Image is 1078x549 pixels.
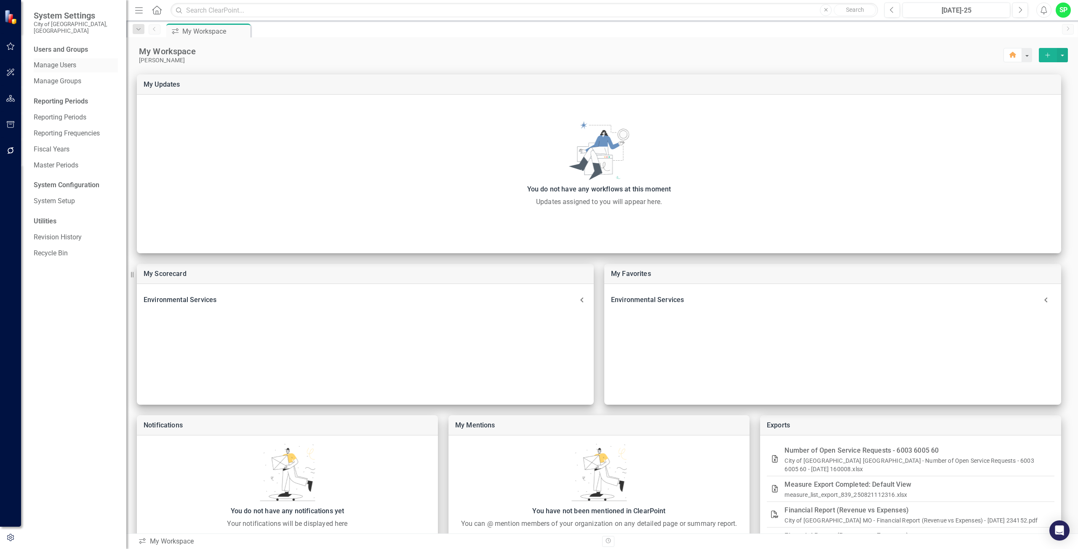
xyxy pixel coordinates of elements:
[138,537,596,546] div: My Workspace
[141,183,1057,195] div: You do not have any workflows at this moment
[1039,48,1068,62] div: split button
[902,3,1010,18] button: [DATE]-25
[34,77,118,86] a: Manage Groups
[455,421,495,429] a: My Mentions
[784,504,1048,516] div: Financial Report (Revenue vs Expenses)
[784,479,1048,491] div: Measure Export Completed: Default View
[171,3,878,18] input: Search ClearPoint...
[34,129,118,138] a: Reporting Frequencies
[141,197,1057,207] div: Updates assigned to you will appear here.
[144,270,187,278] a: My Scorecard
[34,249,118,258] a: Recycle Bin
[139,46,1003,57] div: My Workspace
[846,6,864,13] span: Search
[34,233,118,242] a: Revision History
[611,294,1038,306] div: Environmental Services
[34,145,118,154] a: Fiscal Years
[34,113,118,122] a: Reporting Periods
[34,97,118,106] div: Reporting Periods
[453,505,745,517] div: You have not been mentioned in ClearPoint
[905,5,1007,16] div: [DATE]-25
[144,294,577,306] div: Environmental Services
[139,57,1003,64] div: [PERSON_NAME]
[784,457,1034,472] a: City of [GEOGRAPHIC_DATA] [GEOGRAPHIC_DATA] - Number of Open Service Requests - 6003 6005 60 - [D...
[144,421,183,429] a: Notifications
[611,270,651,278] a: My Favorites
[141,505,434,517] div: You do not have any notifications yet
[1049,520,1070,541] div: Open Intercom Messenger
[34,45,118,55] div: Users and Groups
[1039,48,1057,62] button: select merge strategy
[34,161,118,170] a: Master Periods
[141,519,434,529] div: Your notifications will be displayed here
[34,180,118,190] div: System Configuration
[34,21,118,34] small: City of [GEOGRAPHIC_DATA], [GEOGRAPHIC_DATA]
[1056,3,1071,18] button: SP
[767,421,790,429] a: Exports
[34,196,118,206] a: System Setup
[4,9,19,24] img: ClearPoint Strategy
[34,217,118,226] div: Utilities
[784,530,1048,542] div: Financial Report (Revenue vs Expenses)
[784,445,1048,456] div: Number of Open Service Requests - 6003 6005 60
[144,80,180,88] a: My Updates
[834,4,876,16] button: Search
[784,517,1038,524] a: City of [GEOGRAPHIC_DATA] MO - Financial Report (Revenue vs Expenses) - [DATE] 234152.pdf
[182,26,248,37] div: My Workspace
[137,291,594,309] div: Environmental Services
[34,11,118,21] span: System Settings
[784,491,907,498] a: measure_list_export_839_250821112316.xlsx
[1057,48,1068,62] button: select merge strategy
[453,519,745,529] div: You can @ mention members of your organization on any detailed page or summary report.
[604,291,1061,309] div: Environmental Services
[34,61,118,70] a: Manage Users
